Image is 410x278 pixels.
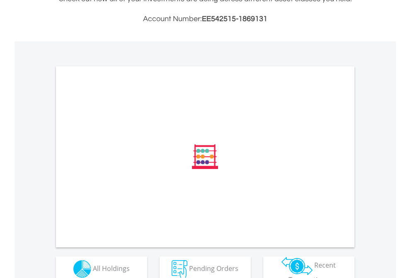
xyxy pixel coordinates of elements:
img: transactions-zar-wht.png [281,257,313,275]
h3: Account Number: [56,13,354,25]
span: All Holdings [93,263,130,273]
img: pending_instructions-wht.png [172,260,187,278]
span: Pending Orders [189,263,238,273]
img: holdings-wht.png [73,260,91,278]
span: EE542515-1869131 [202,15,267,23]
